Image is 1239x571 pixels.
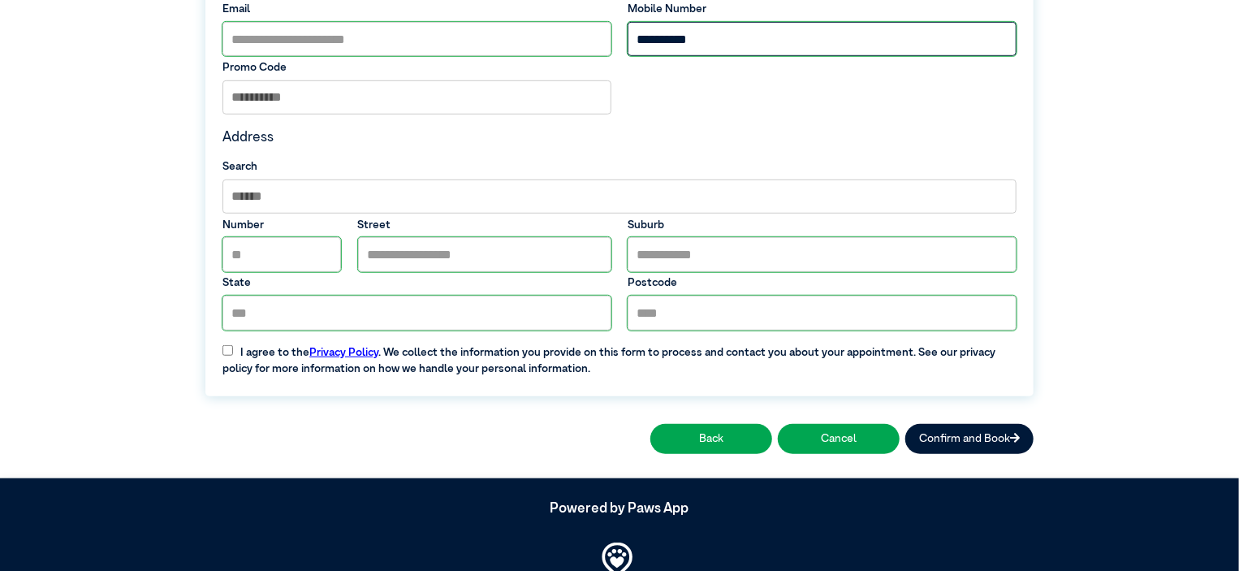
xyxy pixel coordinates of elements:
[778,424,900,454] button: Cancel
[222,217,341,233] label: Number
[222,59,611,76] label: Promo Code
[650,424,772,454] button: Back
[222,1,611,17] label: Email
[222,130,1017,146] h4: Address
[309,347,378,358] a: Privacy Policy
[628,1,1017,17] label: Mobile Number
[222,275,611,291] label: State
[222,158,1017,175] label: Search
[205,501,1034,517] h5: Powered by Paws App
[358,217,611,233] label: Street
[222,180,1017,214] input: Search by Suburb
[214,333,1025,377] label: I agree to the . We collect the information you provide on this form to process and contact you a...
[905,424,1034,454] button: Confirm and Book
[628,217,1017,233] label: Suburb
[222,345,233,356] input: I agree to thePrivacy Policy. We collect the information you provide on this form to process and ...
[628,275,1017,291] label: Postcode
